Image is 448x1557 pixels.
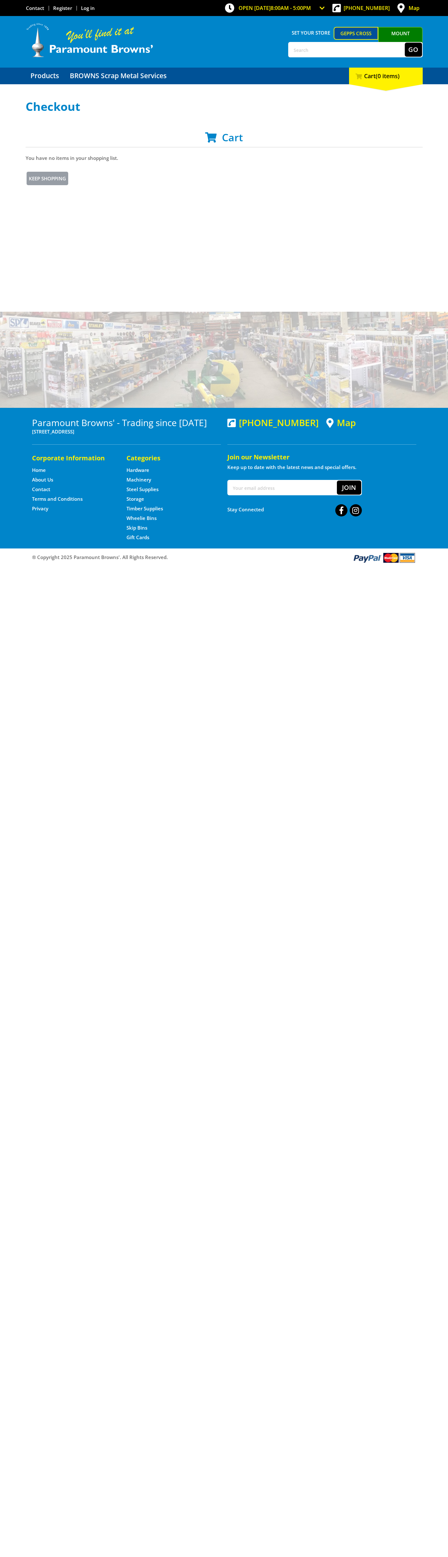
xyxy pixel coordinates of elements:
a: Keep Shopping [26,171,69,186]
div: Cart [349,68,423,84]
a: Go to the Gift Cards page [126,534,149,541]
a: Go to the Contact page [26,5,44,11]
span: Cart [222,130,243,144]
a: Go to the Storage page [126,496,144,502]
input: Your email address [228,481,337,495]
img: Paramount Browns' [26,22,154,58]
input: Search [289,43,405,57]
span: (0 items) [376,72,400,80]
img: PayPal, Mastercard, Visa accepted [352,552,416,564]
span: 8:00am - 5:00pm [271,4,311,12]
h5: Corporate Information [32,454,114,463]
a: Go to the Contact page [32,486,50,493]
a: Go to the Wheelie Bins page [126,515,157,522]
a: Log in [81,5,95,11]
p: You have no items in your shopping list. [26,154,423,162]
h1: Checkout [26,100,423,113]
div: [PHONE_NUMBER] [227,417,319,428]
a: Go to the About Us page [32,476,53,483]
a: Go to the registration page [53,5,72,11]
span: OPEN [DATE] [239,4,311,12]
a: Go to the Machinery page [126,476,151,483]
a: Go to the Terms and Conditions page [32,496,83,502]
p: Keep up to date with the latest news and special offers. [227,463,416,471]
button: Go [405,43,422,57]
div: Stay Connected [227,502,362,517]
p: [STREET_ADDRESS] [32,428,221,435]
a: Go to the Privacy page [32,505,48,512]
a: Gepps Cross [334,27,378,40]
a: Go to the Timber Supplies page [126,505,163,512]
a: Go to the Products page [26,68,64,84]
a: Go to the Home page [32,467,46,474]
div: ® Copyright 2025 Paramount Browns'. All Rights Reserved. [26,552,423,564]
h5: Categories [126,454,208,463]
a: Go to the Steel Supplies page [126,486,159,493]
a: Go to the BROWNS Scrap Metal Services page [65,68,171,84]
button: Join [337,481,361,495]
a: View a map of Gepps Cross location [326,417,356,428]
a: Mount [PERSON_NAME] [378,27,423,51]
span: Set your store [288,27,334,38]
a: Go to the Hardware page [126,467,149,474]
h3: Paramount Browns' - Trading since [DATE] [32,417,221,428]
a: Go to the Skip Bins page [126,524,147,531]
h5: Join our Newsletter [227,453,416,462]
